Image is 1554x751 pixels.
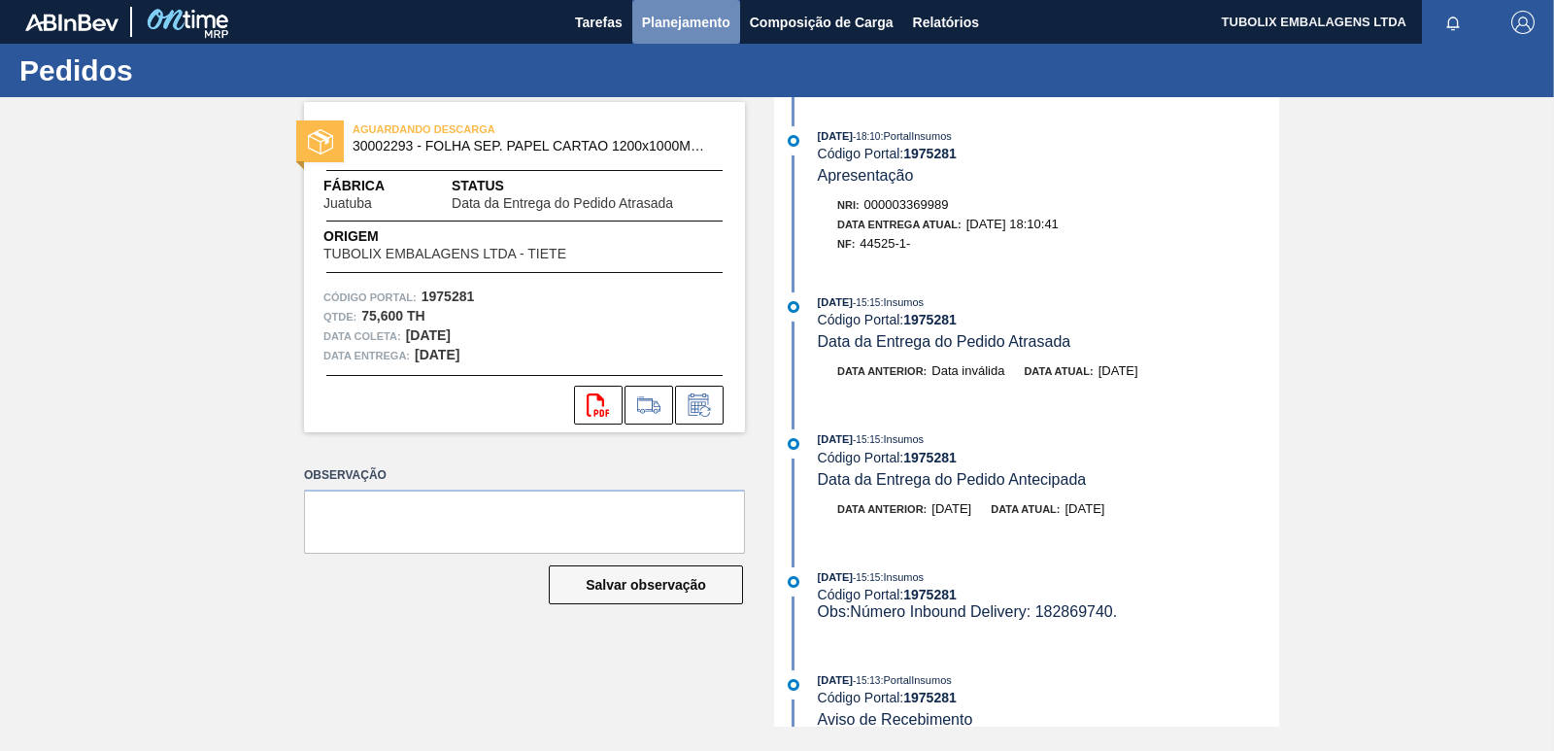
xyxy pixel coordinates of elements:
img: atual [788,301,799,313]
span: [DATE] [818,571,853,583]
span: Data entrega: [323,346,410,365]
span: 30002293 - FOLHA SEP. PAPEL CARTAO 1200x1000M 350g [353,139,705,154]
img: atual [788,135,799,147]
h1: Pedidos [19,59,364,82]
div: Informar alteração no pedido [675,386,724,425]
span: Relatórios [913,11,979,34]
span: : Insumos [880,296,924,308]
strong: 75,600 TH [361,308,424,324]
span: Status [452,176,726,196]
span: Fábrica [323,176,433,196]
span: Data Entrega Atual: [837,219,962,230]
label: Observação [304,461,745,490]
span: : PortalInsumos [880,674,951,686]
span: [DATE] [818,433,853,445]
strong: 1975281 [903,587,957,602]
span: Data inválida [931,363,1004,378]
span: Data da Entrega do Pedido Atrasada [818,333,1071,350]
strong: 1975281 [903,450,957,465]
img: atual [788,576,799,588]
span: - 15:15 [853,297,880,308]
span: : Insumos [880,433,924,445]
span: AGUARDANDO DESCARGA [353,119,625,139]
img: atual [788,438,799,450]
span: : PortalInsumos [880,130,951,142]
span: - 15:15 [853,434,880,445]
span: : Insumos [880,571,924,583]
div: Ir para Composição de Carga [625,386,673,425]
span: Origem [323,226,622,247]
span: - 18:10 [853,131,880,142]
div: Código Portal: [818,450,1279,465]
span: [DATE] [818,130,853,142]
strong: [DATE] [415,347,459,362]
strong: 1975281 [903,690,957,705]
span: Qtde : [323,307,356,326]
span: Apresentação [818,167,914,184]
img: TNhmsLtSVTkK8tSr43FrP2fwEKptu5GPRR3wAAAABJRU5ErkJggg== [25,14,118,31]
span: [DATE] [818,296,853,308]
span: Juatuba [323,196,372,211]
span: - 15:15 [853,572,880,583]
span: Aviso de Recebimento [818,711,973,728]
span: Planejamento [642,11,730,34]
span: Data atual: [1024,365,1093,377]
strong: 1975281 [903,146,957,161]
span: Data da Entrega do Pedido Atrasada [452,196,673,211]
div: Abrir arquivo PDF [574,386,623,425]
span: [DATE] [1098,363,1138,378]
span: - 15:13 [853,675,880,686]
div: Código Portal: [818,312,1279,327]
span: Nri: [837,199,860,211]
span: [DATE] 18:10:41 [966,217,1059,231]
span: 44525-1- [860,236,910,251]
img: atual [788,679,799,691]
span: [DATE] [818,674,853,686]
div: Código Portal: [818,587,1279,602]
strong: 1975281 [422,289,475,304]
span: Composição de Carga [750,11,894,34]
span: 000003369989 [864,197,949,212]
span: [DATE] [1064,501,1104,516]
strong: 1975281 [903,312,957,327]
span: Código Portal: [323,288,417,307]
span: Data coleta: [323,326,401,346]
strong: [DATE] [406,327,451,343]
button: Salvar observação [549,565,743,604]
img: status [308,129,333,154]
span: Data da Entrega do Pedido Antecipada [818,471,1087,488]
button: Notificações [1422,9,1484,36]
span: Data anterior: [837,503,927,515]
div: Código Portal: [818,146,1279,161]
span: NF: [837,238,855,250]
span: Obs: Número Inbound Delivery: 182869740. [818,603,1118,620]
span: Data atual: [991,503,1060,515]
span: Tarefas [575,11,623,34]
img: Logout [1511,11,1535,34]
span: [DATE] [931,501,971,516]
div: Código Portal: [818,690,1279,705]
span: TUBOLIX EMBALAGENS LTDA - TIETE [323,247,566,261]
span: Data anterior: [837,365,927,377]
